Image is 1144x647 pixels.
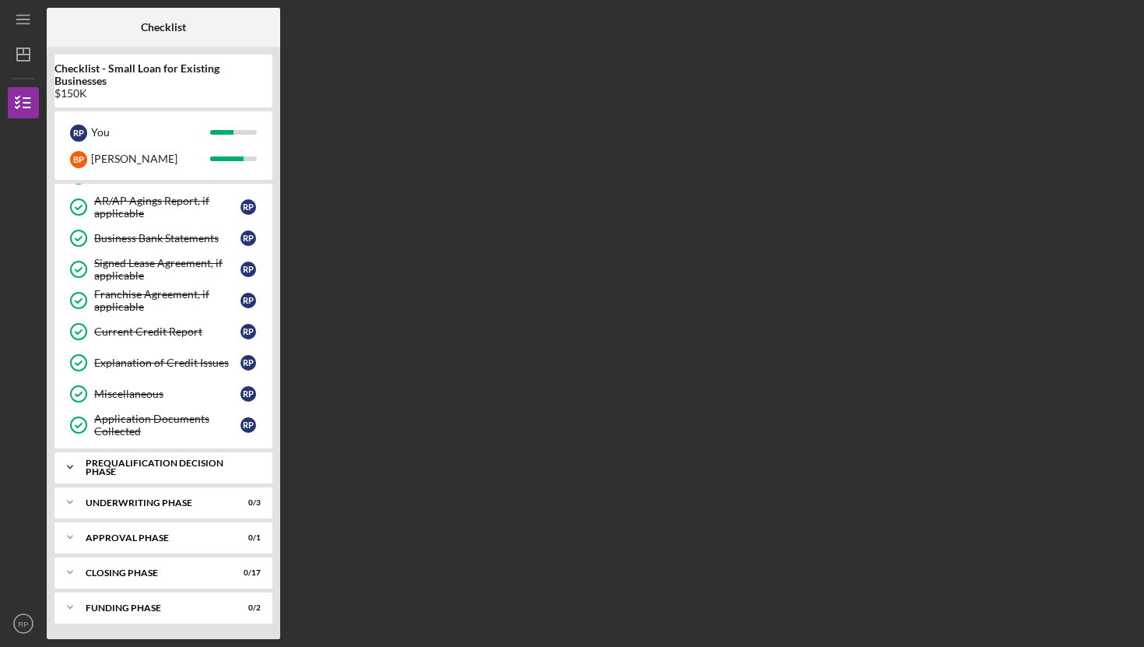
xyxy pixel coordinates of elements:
div: R P [240,230,256,246]
a: Application Documents CollectedRP [62,410,265,441]
div: Signed Lease Agreement, if applicable [94,257,240,282]
div: $150K [54,87,272,100]
div: R P [70,125,87,142]
div: Closing Phase [86,568,222,578]
div: R P [240,417,256,433]
div: Explanation of Credit Issues [94,357,240,369]
div: R P [240,324,256,339]
div: R P [240,386,256,402]
div: Underwriting Phase [86,498,222,508]
div: Franchise Agreement, if applicable [94,288,240,313]
b: Checklist [141,21,186,33]
text: RP [18,620,28,628]
a: Franchise Agreement, if applicableRP [62,285,265,316]
div: [PERSON_NAME] [91,146,210,172]
div: 0 / 17 [233,568,261,578]
div: Funding Phase [86,603,222,613]
div: AR/AP Agings Report, if applicable [94,195,240,220]
div: Current Credit Report [94,325,240,338]
a: Signed Lease Agreement, if applicableRP [62,254,265,285]
div: 0 / 2 [233,603,261,613]
a: Explanation of Credit IssuesRP [62,347,265,378]
button: RP [8,608,39,639]
div: Miscellaneous [94,388,240,400]
a: Current Credit ReportRP [62,316,265,347]
a: MiscellaneousRP [62,378,265,410]
b: Checklist - Small Loan for Existing Businesses [54,62,272,87]
a: Business Bank StatementsRP [62,223,265,254]
div: R P [240,262,256,277]
div: 0 / 3 [233,498,261,508]
a: AR/AP Agings Report, if applicableRP [62,192,265,223]
div: Prequalification Decision Phase [86,459,253,476]
div: R P [240,293,256,308]
div: Business Bank Statements [94,232,240,244]
div: B P [70,151,87,168]
div: R P [240,355,256,371]
div: Approval Phase [86,533,222,543]
div: R P [240,199,256,215]
div: You [91,119,210,146]
div: Application Documents Collected [94,413,240,438]
div: 0 / 1 [233,533,261,543]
